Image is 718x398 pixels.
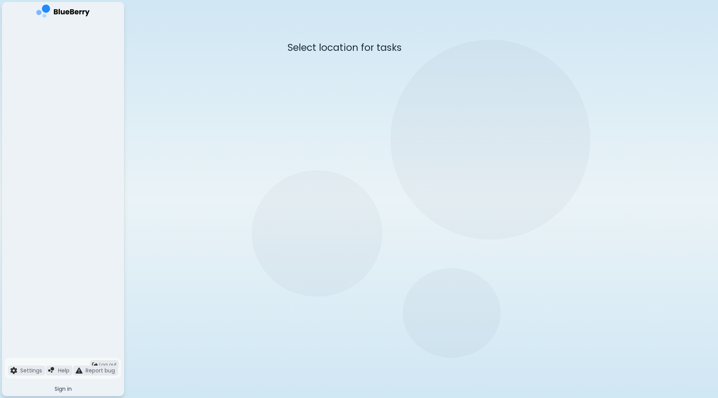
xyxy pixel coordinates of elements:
[76,367,82,374] img: file icon
[58,367,70,374] p: Help
[10,367,17,374] img: file icon
[92,362,98,368] img: logout
[36,5,90,20] img: company logo
[86,367,115,374] p: Report bug
[288,41,555,54] p: Select location for tasks
[99,362,116,368] span: Log out
[5,382,121,396] button: Sign in
[48,367,55,374] img: file icon
[20,367,42,374] p: Settings
[55,385,72,392] span: Sign in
